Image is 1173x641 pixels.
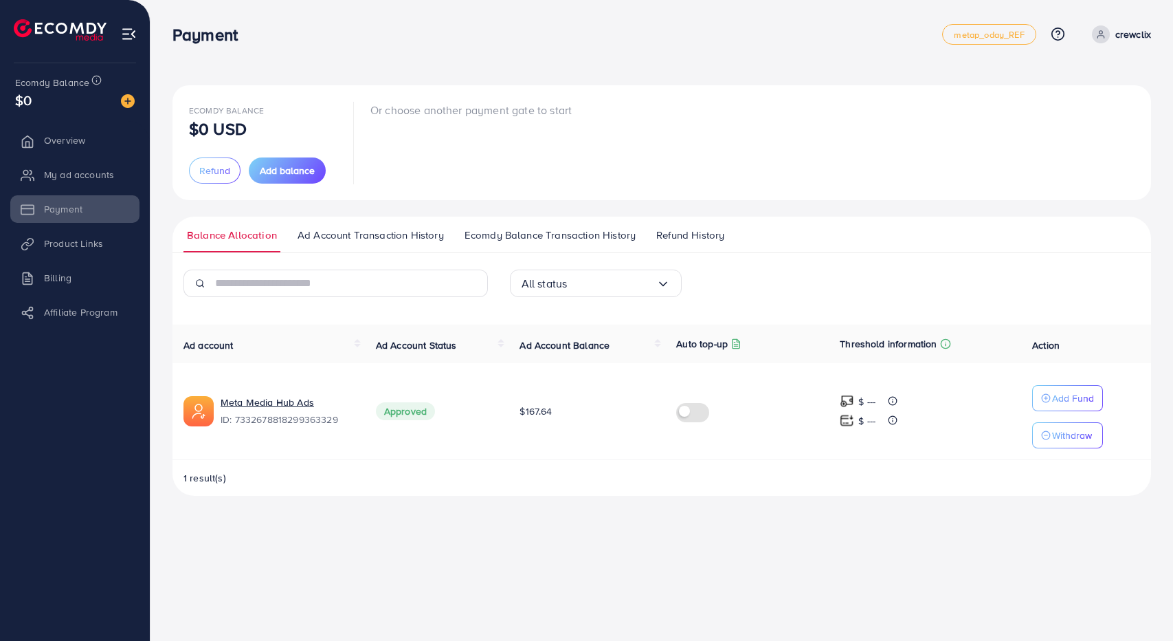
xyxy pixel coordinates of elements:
p: $0 USD [189,120,247,137]
span: Refund [199,164,230,177]
span: All status [522,273,568,294]
span: Ad Account Transaction History [298,228,444,243]
img: top-up amount [840,413,854,428]
button: Refund [189,157,241,184]
p: Withdraw [1052,427,1092,444]
button: Add balance [249,157,326,184]
p: crewclix [1115,26,1151,43]
p: Auto top-up [676,336,728,352]
p: Threshold information [840,336,937,352]
span: Action [1032,338,1060,352]
span: ID: 7332678818299363329 [221,413,354,426]
span: $167.64 [520,404,552,418]
a: crewclix [1086,25,1151,43]
img: ic-ads-acc.e4c84228.svg [183,396,214,426]
span: Balance Allocation [187,228,277,243]
span: Ad Account Balance [520,338,610,352]
span: Approved [376,402,435,420]
span: Add balance [260,164,315,177]
p: Add Fund [1052,390,1094,406]
img: image [121,94,135,108]
span: Refund History [656,228,724,243]
a: Meta Media Hub Ads [221,395,354,409]
span: Ad Account Status [376,338,457,352]
img: menu [121,26,137,42]
p: $ --- [858,413,875,429]
input: Search for option [567,273,656,294]
span: Ecomdy Balance [189,105,264,116]
p: Or choose another payment gate to start [370,102,572,118]
div: <span class='underline'>Meta Media Hub Ads</span></br>7332678818299363329 [221,395,354,427]
img: top-up amount [840,394,854,409]
span: $0 [15,90,32,110]
span: 1 result(s) [183,471,226,485]
span: Ecomdy Balance [15,76,89,89]
p: $ --- [858,393,875,410]
a: metap_oday_REF [942,24,1036,45]
span: Ecomdy Balance Transaction History [465,228,636,243]
span: metap_oday_REF [954,30,1024,39]
span: Ad account [183,338,234,352]
img: logo [14,19,107,41]
h3: Payment [172,25,249,45]
div: Search for option [510,270,682,297]
button: Withdraw [1032,422,1103,448]
button: Add Fund [1032,385,1103,411]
